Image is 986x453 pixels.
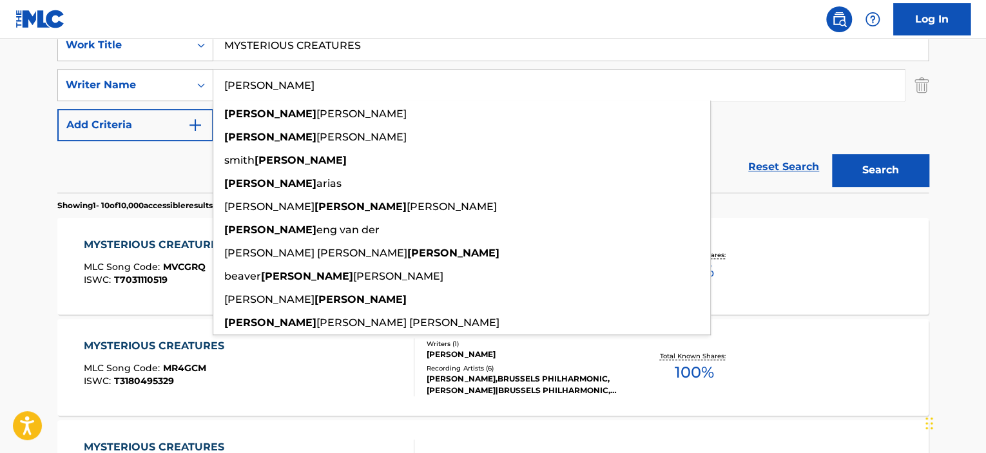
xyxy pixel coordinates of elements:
strong: [PERSON_NAME] [261,270,353,282]
div: Writers ( 1 ) [427,339,621,349]
iframe: Chat Widget [922,391,986,453]
form: Search Form [57,29,929,193]
p: Total Known Shares: [659,351,728,361]
span: MVCGRQ [163,261,206,273]
strong: [PERSON_NAME] [255,154,347,166]
span: ISWC : [84,375,114,387]
a: Log In [893,3,971,35]
img: help [865,12,880,27]
strong: [PERSON_NAME] [224,224,316,236]
div: Help [860,6,885,32]
div: Recording Artists ( 6 ) [427,363,621,373]
strong: [PERSON_NAME] [224,108,316,120]
span: MLC Song Code : [84,362,163,374]
span: arias [316,177,342,189]
span: [PERSON_NAME] [316,108,407,120]
strong: [PERSON_NAME] [407,247,499,259]
img: Delete Criterion [914,69,929,101]
a: MYSTERIOUS CREATURESMLC Song Code:MR4GCMISWC:T3180495329Writers (1)[PERSON_NAME]Recording Artists... [57,319,929,416]
span: [PERSON_NAME] [PERSON_NAME] [316,316,499,329]
span: [PERSON_NAME] [PERSON_NAME] [224,247,407,259]
span: MLC Song Code : [84,261,163,273]
strong: [PERSON_NAME] [314,293,407,305]
span: [PERSON_NAME] [224,200,314,213]
strong: [PERSON_NAME] [224,177,316,189]
span: [PERSON_NAME] [353,270,443,282]
div: [PERSON_NAME] [427,349,621,360]
div: Work Title [66,37,182,53]
span: smith [224,154,255,166]
span: [PERSON_NAME] [407,200,497,213]
p: Showing 1 - 10 of 10,000 accessible results (Total 13,949 ) [57,200,264,211]
div: Writer Name [66,77,182,93]
span: T7031110519 [114,274,168,285]
div: Drag [925,404,933,443]
img: MLC Logo [15,10,65,28]
button: Search [832,154,929,186]
strong: [PERSON_NAME] [224,131,316,143]
strong: [PERSON_NAME] [314,200,407,213]
a: Public Search [826,6,852,32]
span: T3180495329 [114,375,174,387]
button: Add Criteria [57,109,213,141]
span: MR4GCM [163,362,206,374]
img: search [831,12,847,27]
strong: [PERSON_NAME] [224,316,316,329]
div: MYSTERIOUS CREATURES [84,338,231,354]
span: [PERSON_NAME] [316,131,407,143]
img: 9d2ae6d4665cec9f34b9.svg [188,117,203,133]
span: eng van der [316,224,380,236]
span: beaver [224,270,261,282]
a: MYSTERIOUS CREATURESMLC Song Code:MVCGRQISWC:T7031110519Writers (2)[PERSON_NAME], [PERSON_NAME]Re... [57,218,929,314]
span: 100 % [674,361,713,384]
div: [PERSON_NAME],BRUSSELS PHILHARMONIC, [PERSON_NAME]|BRUSSELS PHILHARMONIC, [PERSON_NAME], [PERSON_... [427,373,621,396]
span: [PERSON_NAME] [224,293,314,305]
a: Reset Search [742,153,826,181]
span: ISWC : [84,274,114,285]
div: MYSTERIOUS CREATURES [84,237,231,253]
